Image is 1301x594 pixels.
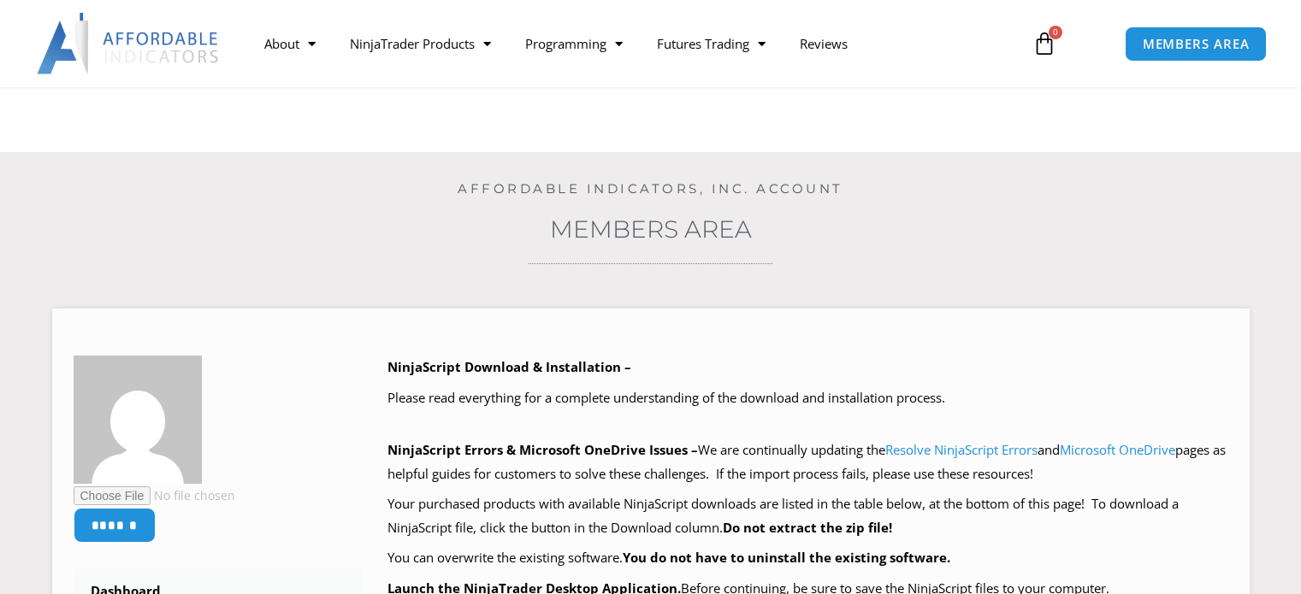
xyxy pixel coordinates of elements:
[333,24,508,63] a: NinjaTrader Products
[387,438,1228,486] p: We are continually updating the and pages as helpful guides for customers to solve these challeng...
[508,24,640,63] a: Programming
[1060,441,1175,458] a: Microsoft OneDrive
[387,358,631,375] b: NinjaScript Download & Installation –
[37,13,221,74] img: LogoAI | Affordable Indicators – NinjaTrader
[1049,26,1062,39] span: 0
[783,24,865,63] a: Reviews
[885,441,1038,458] a: Resolve NinjaScript Errors
[1143,38,1250,50] span: MEMBERS AREA
[550,215,752,244] a: Members Area
[74,356,202,484] img: 5940f6431e281a6ece0926ec54faf6d8d2127833e2ba38266c1af7649aa4db58
[623,549,950,566] b: You do not have to uninstall the existing software.
[1125,26,1268,62] a: MEMBERS AREA
[640,24,783,63] a: Futures Trading
[247,24,333,63] a: About
[387,546,1228,570] p: You can overwrite the existing software.
[387,386,1228,410] p: Please read everything for a complete understanding of the download and installation process.
[387,492,1228,540] p: Your purchased products with available NinjaScript downloads are listed in the table below, at th...
[387,441,698,458] b: NinjaScript Errors & Microsoft OneDrive Issues –
[723,519,892,536] b: Do not extract the zip file!
[458,180,843,197] a: Affordable Indicators, Inc. Account
[1007,19,1082,68] a: 0
[247,24,1015,63] nav: Menu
